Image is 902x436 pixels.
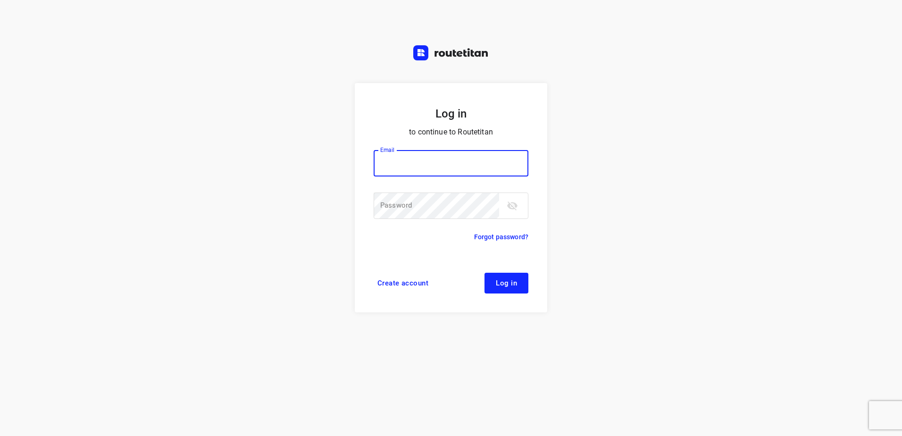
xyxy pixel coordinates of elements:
[496,279,517,287] span: Log in
[413,45,489,60] img: Routetitan
[374,126,528,139] p: to continue to Routetitan
[374,106,528,122] h5: Log in
[484,273,528,293] button: Log in
[413,45,489,63] a: Routetitan
[503,196,522,215] button: toggle password visibility
[377,279,428,287] span: Create account
[374,273,432,293] a: Create account
[474,231,528,243] a: Forgot password?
